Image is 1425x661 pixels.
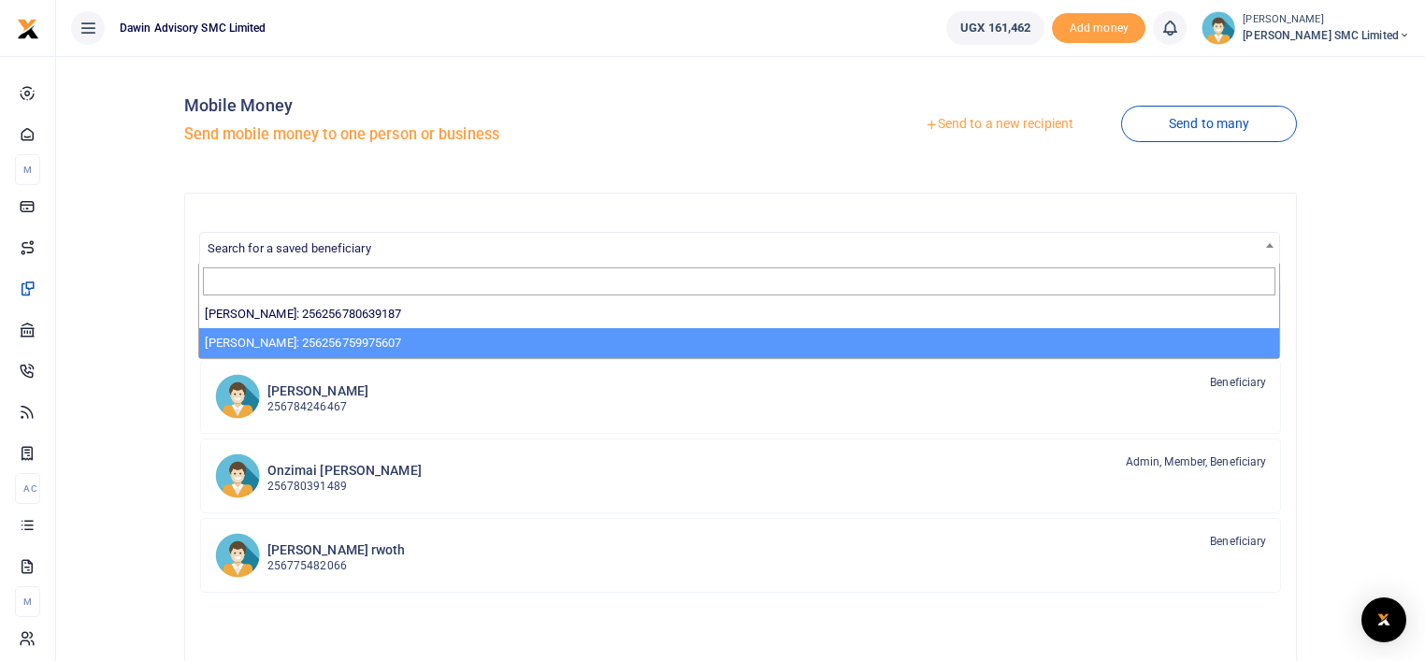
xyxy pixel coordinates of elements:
a: logo-small logo-large logo-large [17,21,39,35]
a: OFd Onzimai [PERSON_NAME] 256780391489 Admin, Member, Beneficiary [200,438,1282,513]
input: Search [203,267,1275,295]
h6: Onzimai [PERSON_NAME] [267,463,422,479]
h6: [PERSON_NAME] [267,383,368,399]
p: 256780391489 [267,478,422,496]
span: Search for a saved beneficiary [199,232,1281,265]
a: Send to many [1121,106,1297,142]
li: M [15,154,40,185]
a: Send to a new recipient [877,108,1121,141]
a: Add money [1052,20,1145,34]
span: Search for a saved beneficiary [200,233,1280,262]
span: Admin, Member, Beneficiary [1126,453,1267,470]
img: ROr [215,533,260,578]
h6: [PERSON_NAME] rwoth [267,542,406,558]
h5: Send mobile money to one person or business [184,125,733,144]
li: Wallet ballance [939,11,1052,45]
a: profile-user [PERSON_NAME] [PERSON_NAME] SMC Limited [1202,11,1410,45]
span: [PERSON_NAME] SMC Limited [1243,27,1410,44]
label: [PERSON_NAME]: 256256780639187 [205,305,401,323]
small: [PERSON_NAME] [1243,12,1410,28]
span: Beneficiary [1210,374,1266,391]
li: Toup your wallet [1052,13,1145,44]
label: [PERSON_NAME]: 256256759975607 [205,334,401,352]
li: M [15,586,40,617]
span: UGX 161,462 [960,19,1030,37]
span: Dawin Advisory SMC Limited [112,20,274,36]
h4: Mobile Money [184,95,733,116]
img: profile-user [1202,11,1235,45]
img: MG [215,374,260,419]
a: UGX 161,462 [946,11,1044,45]
span: Add money [1052,13,1145,44]
li: Ac [15,473,40,504]
img: logo-small [17,18,39,40]
img: OFd [215,453,260,498]
a: ROr [PERSON_NAME] rwoth 256775482066 Beneficiary [200,518,1282,593]
p: 256784246467 [267,398,368,416]
p: 256775482066 [267,557,406,575]
span: Search for a saved beneficiary [208,241,371,255]
span: Beneficiary [1210,533,1266,550]
div: Open Intercom Messenger [1361,597,1406,642]
a: MG [PERSON_NAME] 256784246467 Beneficiary [200,359,1282,434]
